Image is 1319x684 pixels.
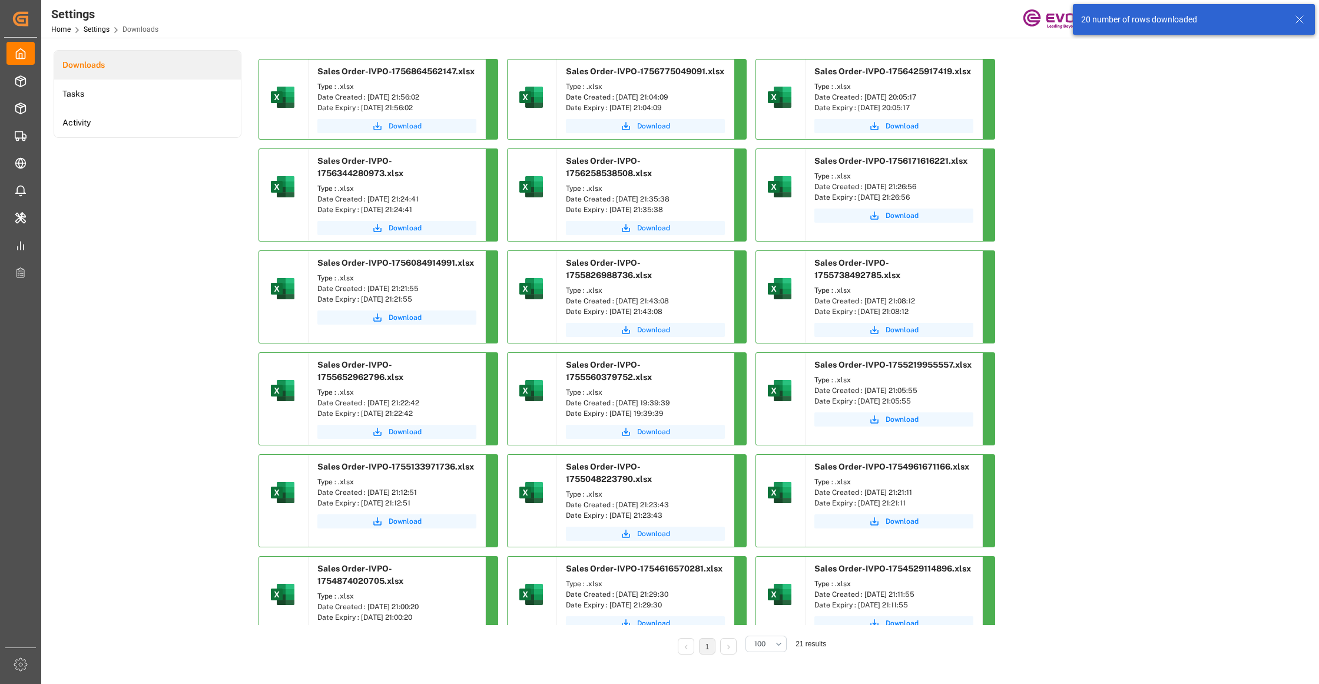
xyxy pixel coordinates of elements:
div: Type : .xlsx [317,387,476,398]
li: Next Page [720,638,737,655]
div: Date Expiry : [DATE] 21:22:42 [317,408,476,419]
img: microsoft-excel-2019--v1.png [269,83,297,111]
div: Date Created : [DATE] 21:08:12 [814,296,973,306]
a: Tasks [54,80,241,108]
img: microsoft-excel-2019--v1.png [517,376,545,405]
span: Download [389,223,422,233]
span: Sales Order-IVPO-1756258538508.xlsx [566,156,652,178]
div: Type : .xlsx [317,81,476,92]
img: microsoft-excel-2019--v1.png [269,580,297,609]
button: Download [814,209,973,223]
div: Type : .xlsx [566,81,725,92]
div: Date Expiry : [DATE] 21:00:20 [317,612,476,623]
span: Download [886,121,919,131]
span: Download [886,618,919,629]
div: Date Created : [DATE] 21:26:56 [814,181,973,192]
button: Download [317,221,476,235]
span: Download [637,618,670,629]
div: Date Expiry : [DATE] 21:26:56 [814,192,973,203]
span: Sales Order-IVPO-1756084914991.xlsx [317,258,474,267]
div: Type : .xlsx [317,591,476,602]
button: Download [566,425,725,439]
div: Type : .xlsx [814,375,973,385]
span: Sales Order-IVPO-1755560379752.xlsx [566,360,652,382]
div: Date Expiry : [DATE] 21:04:09 [566,103,725,113]
span: Download [637,427,670,437]
div: Date Created : [DATE] 19:39:39 [566,398,725,408]
div: 20 number of rows downloaded [1081,14,1284,26]
div: Type : .xlsx [814,579,973,589]
span: Sales Order-IVPO-1755738492785.xlsx [814,258,900,280]
div: Date Created : [DATE] 21:23:43 [566,500,725,510]
span: Download [389,427,422,437]
button: Download [814,323,973,337]
button: Download [566,527,725,541]
a: Settings [84,25,110,34]
a: Download [566,119,725,133]
div: Type : .xlsx [317,273,476,283]
div: Type : .xlsx [814,285,973,296]
span: Download [886,325,919,335]
div: Type : .xlsx [814,81,973,92]
span: Sales Order-IVPO-1756864562147.xlsx [317,67,475,76]
div: Settings [51,5,158,23]
div: Type : .xlsx [317,477,476,487]
button: Download [814,616,973,630]
img: microsoft-excel-2019--v1.png [269,478,297,507]
span: Sales Order-IVPO-1755219955557.xlsx [814,360,972,369]
div: Date Expiry : [DATE] 21:56:02 [317,103,476,113]
div: Date Expiry : [DATE] 21:11:55 [814,600,973,610]
button: Download [566,616,725,630]
div: Date Created : [DATE] 21:22:42 [317,398,476,408]
a: Download [814,119,973,133]
img: microsoft-excel-2019--v1.png [517,83,545,111]
div: Date Expiry : [DATE] 21:24:41 [317,204,476,215]
img: microsoft-excel-2019--v1.png [517,580,545,609]
span: Download [637,528,670,539]
button: Download [814,412,973,427]
span: Sales Order-IVPO-1756775049091.xlsx [566,67,724,76]
button: Download [317,514,476,528]
img: microsoft-excel-2019--v1.png [765,275,794,303]
div: Type : .xlsx [814,477,973,487]
a: Download [317,310,476,325]
span: Sales Order-IVPO-1755652962796.xlsx [317,360,403,382]
div: Date Created : [DATE] 21:12:51 [317,487,476,498]
div: Date Expiry : [DATE] 19:39:39 [566,408,725,419]
button: Download [814,514,973,528]
div: Date Created : [DATE] 20:05:17 [814,92,973,103]
a: Download [317,119,476,133]
div: Date Expiry : [DATE] 21:12:51 [317,498,476,508]
div: Date Created : [DATE] 21:04:09 [566,92,725,103]
span: Download [886,414,919,425]
div: Date Expiry : [DATE] 21:21:55 [317,294,476,305]
div: Date Expiry : [DATE] 21:29:30 [566,600,725,610]
img: microsoft-excel-2019--v1.png [765,83,794,111]
img: microsoft-excel-2019--v1.png [269,376,297,405]
li: Activity [54,108,241,137]
span: Download [637,121,670,131]
div: Date Created : [DATE] 21:35:38 [566,194,725,204]
img: microsoft-excel-2019--v1.png [765,580,794,609]
span: Sales Order-IVPO-1754529114896.xlsx [814,564,971,573]
div: Date Created : [DATE] 21:21:11 [814,487,973,498]
span: Sales Order-IVPO-1755133971736.xlsx [317,462,474,471]
div: Date Created : [DATE] 21:29:30 [566,589,725,600]
span: Sales Order-IVPO-1754874020705.xlsx [317,564,403,586]
span: 21 results [796,640,826,648]
span: Download [389,516,422,527]
span: Sales Order-IVPO-1756344280973.xlsx [317,156,403,178]
button: Download [566,323,725,337]
a: Downloads [54,51,241,80]
div: Type : .xlsx [566,579,725,589]
div: Date Created : [DATE] 21:11:55 [814,589,973,600]
img: microsoft-excel-2019--v1.png [517,478,545,507]
img: microsoft-excel-2019--v1.png [269,173,297,201]
img: microsoft-excel-2019--v1.png [765,376,794,405]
